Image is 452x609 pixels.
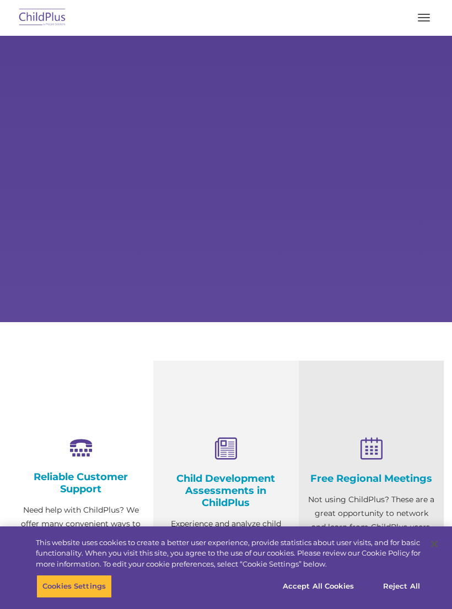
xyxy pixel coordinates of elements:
p: Need help with ChildPlus? We offer many convenient ways to contact our amazing Customer Support r... [17,503,145,600]
img: ChildPlus by Procare Solutions [17,5,68,31]
p: Experience and analyze child assessments and Head Start data management in one system with zero c... [162,517,290,600]
button: Cookies Settings [36,575,112,598]
button: Close [422,532,446,556]
button: Accept All Cookies [277,575,360,598]
p: Not using ChildPlus? These are a great opportunity to network and learn from ChildPlus users. Fin... [307,493,435,562]
div: This website uses cookies to create a better user experience, provide statistics about user visit... [36,537,421,570]
button: Reject All [367,575,436,598]
h4: Reliable Customer Support [17,471,145,495]
h4: Free Regional Meetings [307,472,435,485]
h4: Child Development Assessments in ChildPlus [162,472,290,509]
